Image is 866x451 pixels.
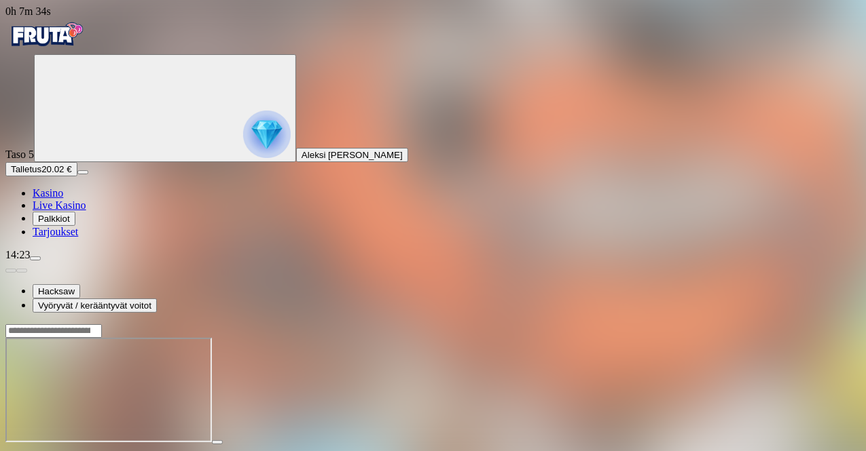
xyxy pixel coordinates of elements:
[5,162,77,176] button: Talletusplus icon20.02 €
[302,150,403,160] span: Aleksi [PERSON_NAME]
[33,199,86,211] span: Live Kasino
[33,187,63,199] a: diamond iconKasino
[38,286,75,296] span: Hacksaw
[33,199,86,211] a: poker-chip iconLive Kasino
[33,226,78,237] span: Tarjoukset
[5,324,102,338] input: Search
[5,338,212,442] iframe: Le Viking
[5,149,34,160] span: Taso 5
[11,164,41,174] span: Talletus
[38,214,70,224] span: Palkkiot
[77,170,88,174] button: menu
[34,54,296,162] button: reward progress
[33,212,75,226] button: reward iconPalkkiot
[243,111,291,158] img: reward progress
[5,5,51,17] span: user session time
[5,18,87,52] img: Fruta
[16,269,27,273] button: next slide
[30,256,41,260] button: menu
[33,226,78,237] a: gift-inverted iconTarjoukset
[41,164,71,174] span: 20.02 €
[212,440,223,444] button: play icon
[5,42,87,54] a: Fruta
[33,298,157,313] button: Vyöryvät / kerääntyvät voitot
[5,249,30,260] span: 14:23
[5,18,861,238] nav: Primary
[5,269,16,273] button: prev slide
[38,300,151,311] span: Vyöryvät / kerääntyvät voitot
[33,187,63,199] span: Kasino
[296,148,408,162] button: Aleksi [PERSON_NAME]
[33,284,80,298] button: Hacksaw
